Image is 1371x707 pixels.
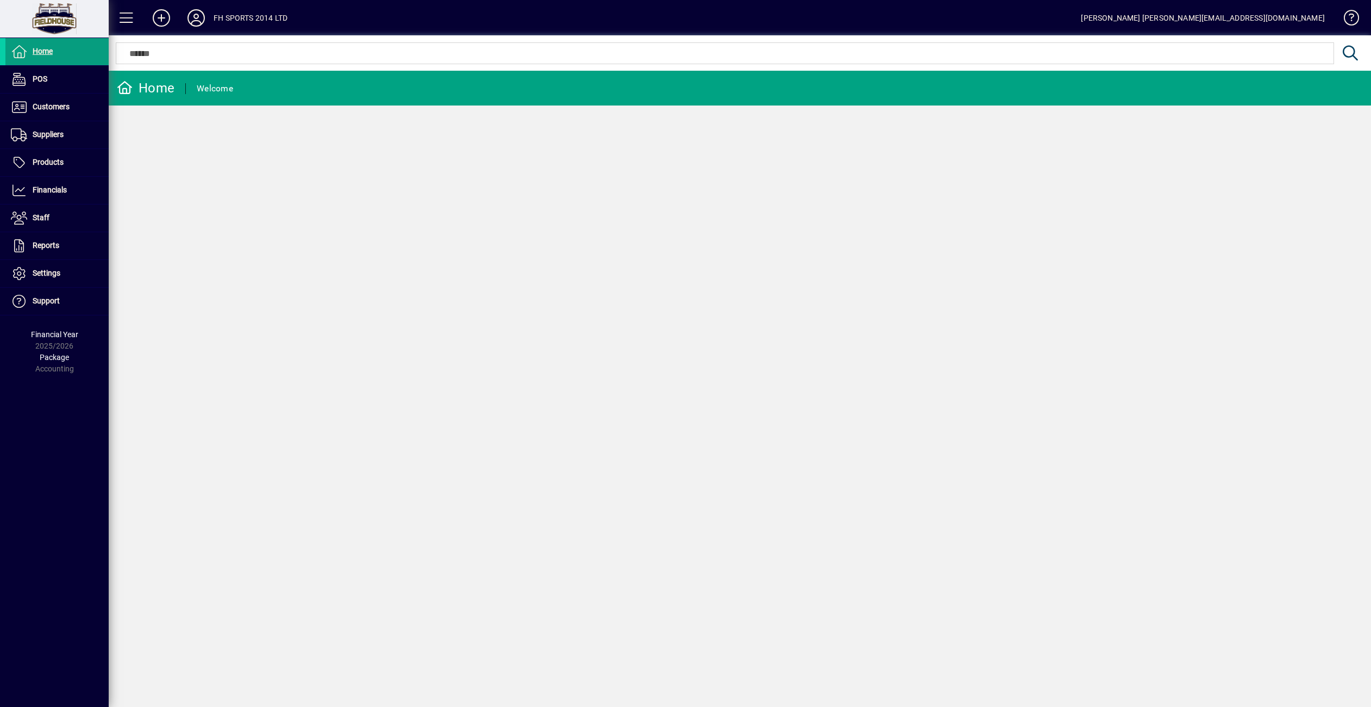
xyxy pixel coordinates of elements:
span: Financials [33,185,67,194]
div: FH SPORTS 2014 LTD [214,9,287,27]
span: Home [33,47,53,55]
a: Support [5,288,109,315]
a: Financials [5,177,109,204]
span: Customers [33,102,70,111]
span: Suppliers [33,130,64,139]
div: [PERSON_NAME] [PERSON_NAME][EMAIL_ADDRESS][DOMAIN_NAME] [1081,9,1325,27]
span: Package [40,353,69,362]
span: Staff [33,213,49,222]
button: Profile [179,8,214,28]
a: Staff [5,204,109,232]
a: Knowledge Base [1336,2,1357,38]
a: Settings [5,260,109,287]
a: Products [5,149,109,176]
span: Products [33,158,64,166]
span: Financial Year [31,330,78,339]
span: Reports [33,241,59,250]
div: Welcome [197,80,233,97]
a: Reports [5,232,109,259]
button: Add [144,8,179,28]
span: Support [33,296,60,305]
span: POS [33,75,47,83]
a: POS [5,66,109,93]
a: Suppliers [5,121,109,148]
span: Settings [33,269,60,277]
a: Customers [5,94,109,121]
div: Home [117,79,174,97]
